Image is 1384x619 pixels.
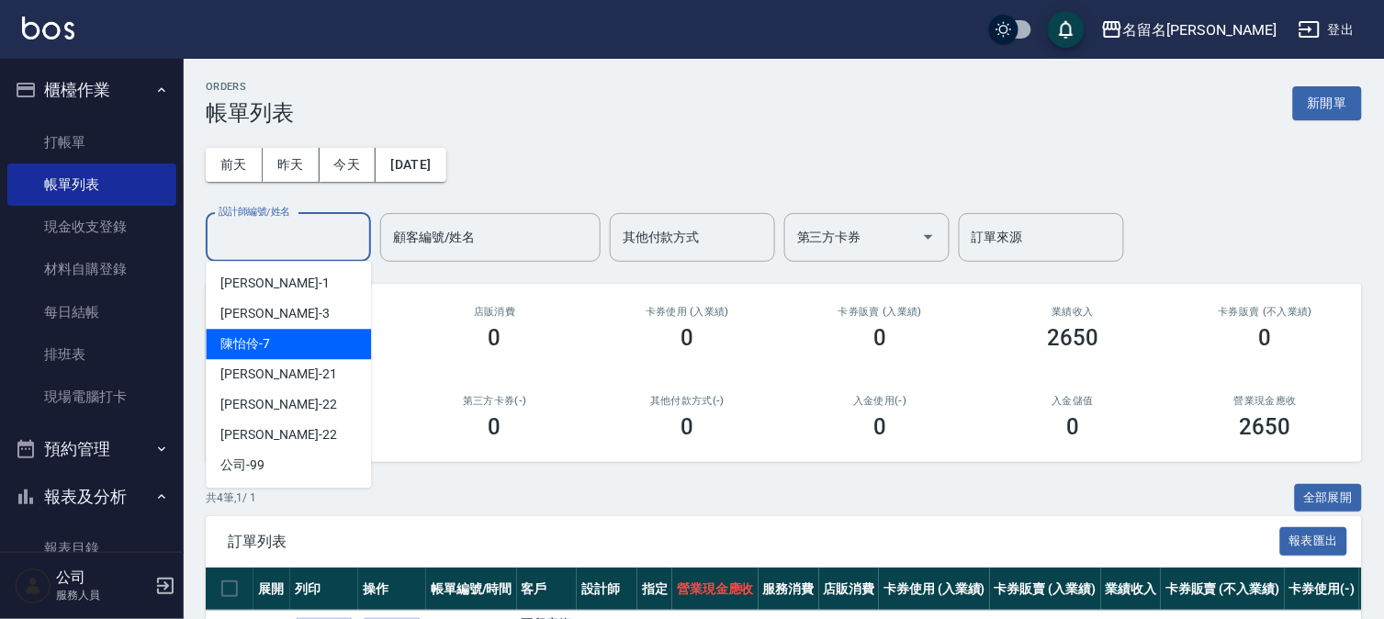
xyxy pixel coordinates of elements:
button: 報表及分析 [7,473,176,521]
h2: 入金儲值 [998,395,1147,407]
h2: 卡券使用 (入業績) [613,306,762,318]
a: 帳單列表 [7,163,176,206]
button: 全部展開 [1295,484,1363,512]
span: 訂單列表 [228,533,1280,551]
a: 打帳單 [7,121,176,163]
th: 卡券使用 (入業績) [879,568,990,611]
h3: 0 [489,414,501,440]
a: 排班表 [7,333,176,376]
th: 卡券販賣 (不入業績) [1161,568,1284,611]
h2: 第三方卡券(-) [421,395,569,407]
h3: 0 [681,325,694,351]
th: 設計師 [577,568,637,611]
label: 設計師編號/姓名 [219,205,290,219]
button: 櫃檯作業 [7,66,176,114]
a: 現金收支登錄 [7,206,176,248]
th: 指定 [637,568,672,611]
th: 列印 [290,568,358,611]
h2: 卡券販賣 (不入業績) [1191,306,1340,318]
th: 操作 [358,568,426,611]
h5: 公司 [56,568,150,587]
button: 今天 [320,148,377,182]
img: Person [15,568,51,604]
th: 業績收入 [1101,568,1162,611]
h3: 0 [873,325,886,351]
th: 卡券使用(-) [1285,568,1360,611]
a: 報表目錄 [7,527,176,569]
button: 登出 [1291,13,1362,47]
h2: 店販消費 [421,306,569,318]
a: 材料自購登錄 [7,248,176,290]
h2: 卡券販賣 (入業績) [805,306,954,318]
span: [PERSON_NAME] -21 [220,365,336,384]
p: 服務人員 [56,587,150,603]
button: 報表匯出 [1280,527,1348,556]
h3: 2650 [1240,414,1291,440]
a: 新開單 [1293,94,1362,111]
img: Logo [22,17,74,39]
span: [PERSON_NAME] -3 [220,304,329,323]
span: [PERSON_NAME] -22 [220,395,336,414]
span: 公司 -99 [220,456,264,475]
th: 營業現金應收 [672,568,759,611]
button: save [1048,11,1085,48]
h2: 營業現金應收 [1191,395,1340,407]
h3: 0 [681,414,694,440]
th: 帳單編號/時間 [426,568,517,611]
h3: 帳單列表 [206,100,294,126]
th: 服務消費 [759,568,819,611]
h3: 0 [1066,414,1079,440]
h2: 入金使用(-) [805,395,954,407]
h3: 0 [489,325,501,351]
a: 報表匯出 [1280,532,1348,549]
button: [DATE] [376,148,445,182]
h2: 其他付款方式(-) [613,395,762,407]
a: 每日結帳 [7,291,176,333]
button: 前天 [206,148,263,182]
th: 客戶 [517,568,578,611]
span: 陳怡伶 -7 [220,334,270,354]
p: 共 4 筆, 1 / 1 [206,490,256,506]
h3: 0 [873,414,886,440]
th: 店販消費 [819,568,880,611]
button: Open [914,222,943,252]
h3: 0 [1259,325,1272,351]
div: 名留名[PERSON_NAME] [1123,18,1277,41]
button: 新開單 [1293,86,1362,120]
button: 昨天 [263,148,320,182]
th: 卡券販賣 (入業績) [990,568,1101,611]
button: 預約管理 [7,425,176,473]
span: [PERSON_NAME] -1 [220,274,329,293]
h3: 2650 [1047,325,1098,351]
span: [PERSON_NAME] -22 [220,425,336,445]
h2: ORDERS [206,81,294,93]
th: 展開 [253,568,290,611]
h2: 業績收入 [998,306,1147,318]
button: 名留名[PERSON_NAME] [1094,11,1284,49]
a: 現場電腦打卡 [7,376,176,418]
